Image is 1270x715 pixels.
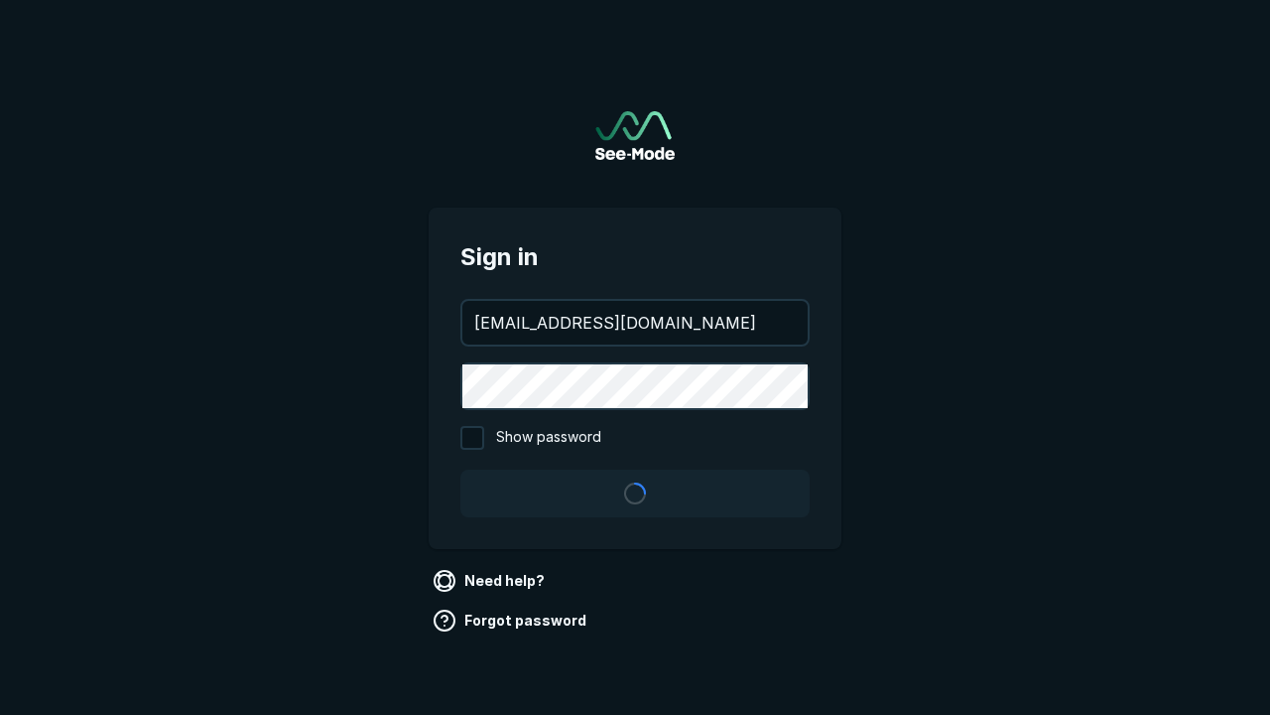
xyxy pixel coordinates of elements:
img: See-Mode Logo [595,111,675,160]
a: Need help? [429,565,553,597]
span: Show password [496,426,601,450]
span: Sign in [460,239,810,275]
a: Forgot password [429,605,594,637]
a: Go to sign in [595,111,675,160]
input: your@email.com [462,301,808,345]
